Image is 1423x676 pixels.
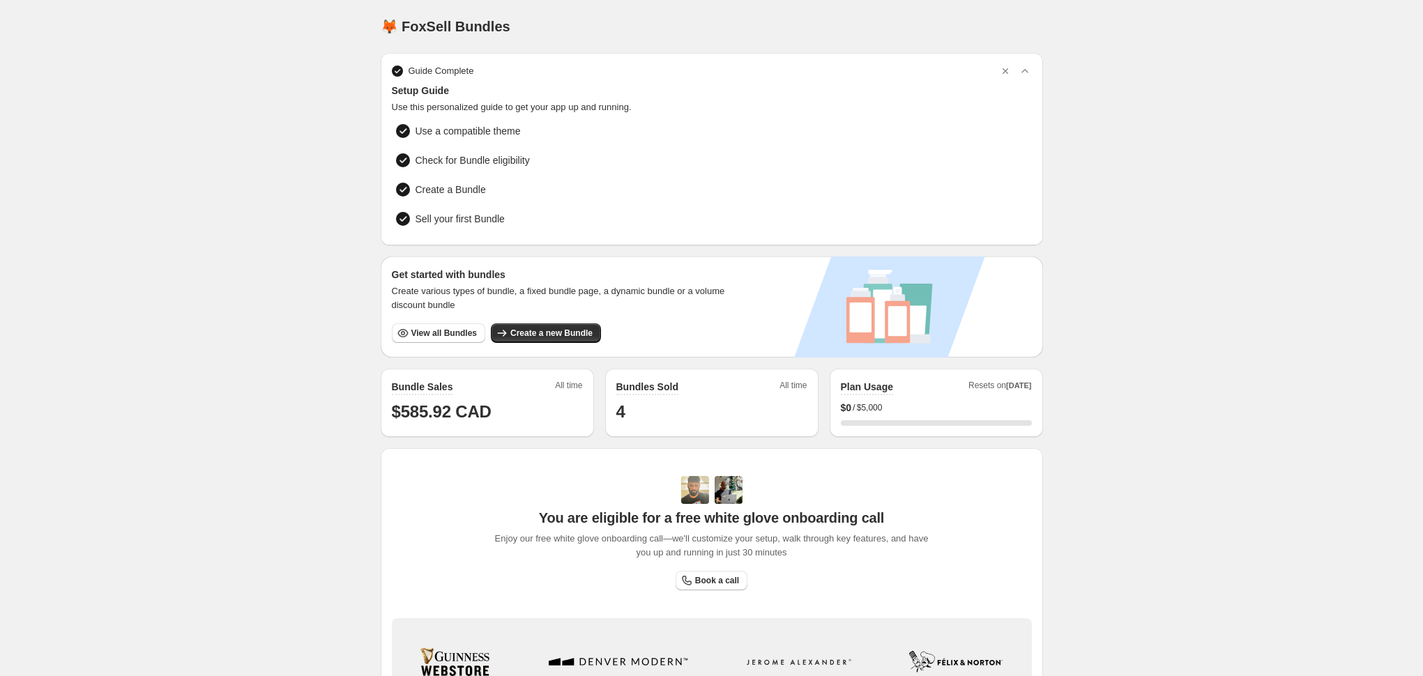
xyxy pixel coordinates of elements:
span: All time [555,380,582,395]
span: Use a compatible theme [416,124,521,138]
a: Book a call [676,571,747,590]
span: Sell your first Bundle [416,212,505,226]
h3: Get started with bundles [392,268,738,282]
h2: Plan Usage [841,380,893,394]
span: Setup Guide [392,84,1032,98]
h1: 4 [616,401,807,423]
span: Create a Bundle [416,183,486,197]
span: [DATE] [1006,381,1031,390]
div: / [841,401,1032,415]
img: Prakhar [715,476,743,504]
button: View all Bundles [392,323,485,343]
h2: Bundle Sales [392,380,453,394]
span: $ 0 [841,401,852,415]
img: Adi [681,476,709,504]
h2: Bundles Sold [616,380,678,394]
span: Resets on [968,380,1032,395]
span: Create a new Bundle [510,328,593,339]
span: Create various types of bundle, a fixed bundle page, a dynamic bundle or a volume discount bundle [392,284,738,312]
span: All time [779,380,807,395]
span: View all Bundles [411,328,477,339]
span: You are eligible for a free white glove onboarding call [539,509,884,526]
span: Check for Bundle eligibility [416,153,530,167]
span: Guide Complete [409,64,474,78]
button: Create a new Bundle [491,323,601,343]
span: Enjoy our free white glove onboarding call—we'll customize your setup, walk through key features,... [487,532,936,560]
span: Book a call [695,575,739,586]
h1: 🦊 FoxSell Bundles [381,18,510,35]
span: Use this personalized guide to get your app up and running. [392,100,1032,114]
span: $5,000 [857,402,883,413]
h1: $585.92 CAD [392,401,583,423]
